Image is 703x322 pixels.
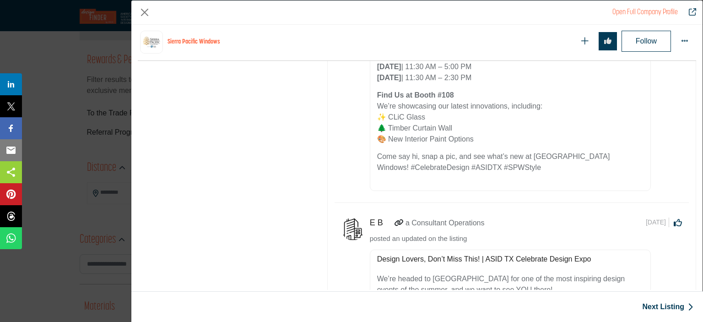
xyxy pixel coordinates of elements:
[377,50,644,83] p: | 11:30 AM – 5:00 PM | 11:30 AM – 2:30 PM
[168,38,220,46] h1: Sierra Pacific Windows
[682,7,696,18] a: Redirect to sierra-pacific-windows
[377,91,454,99] strong: Find Us at Booth #108
[377,74,401,82] strong: [DATE]
[377,151,644,173] p: Come say hi, snap a pic, and see what’s new at [GEOGRAPHIC_DATA] Windows! #CelebrateDesign #ASIDT...
[674,218,682,227] i: Click to Like this activity
[370,218,392,228] h5: E B
[646,218,669,227] span: [DATE]
[676,32,694,50] button: More Options
[140,31,163,54] img: sierra-pacific-windows logo
[406,218,485,229] p: a Consultant Operations
[377,63,401,71] strong: [DATE]
[612,9,678,16] a: Redirect to sierra-pacific-windows
[370,235,467,242] span: posted an updated on the listing
[341,218,364,240] img: avtar-image
[377,90,644,145] p: We’re showcasing our latest innovations, including: ✨ CLiC Glass 🌲 Timber Curtain Wall 🎨 New Inte...
[377,273,644,295] p: We’re headed to [GEOGRAPHIC_DATA] for one of the most inspiring design events of the summer, and ...
[622,31,671,52] button: Follow
[642,301,693,312] a: Next Listing
[138,5,151,19] button: Close
[377,255,644,263] h5: Design Lovers, Don’t Miss This! | ASID TX Celebrate Design Expo
[394,218,403,229] a: Link of redirect to contact page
